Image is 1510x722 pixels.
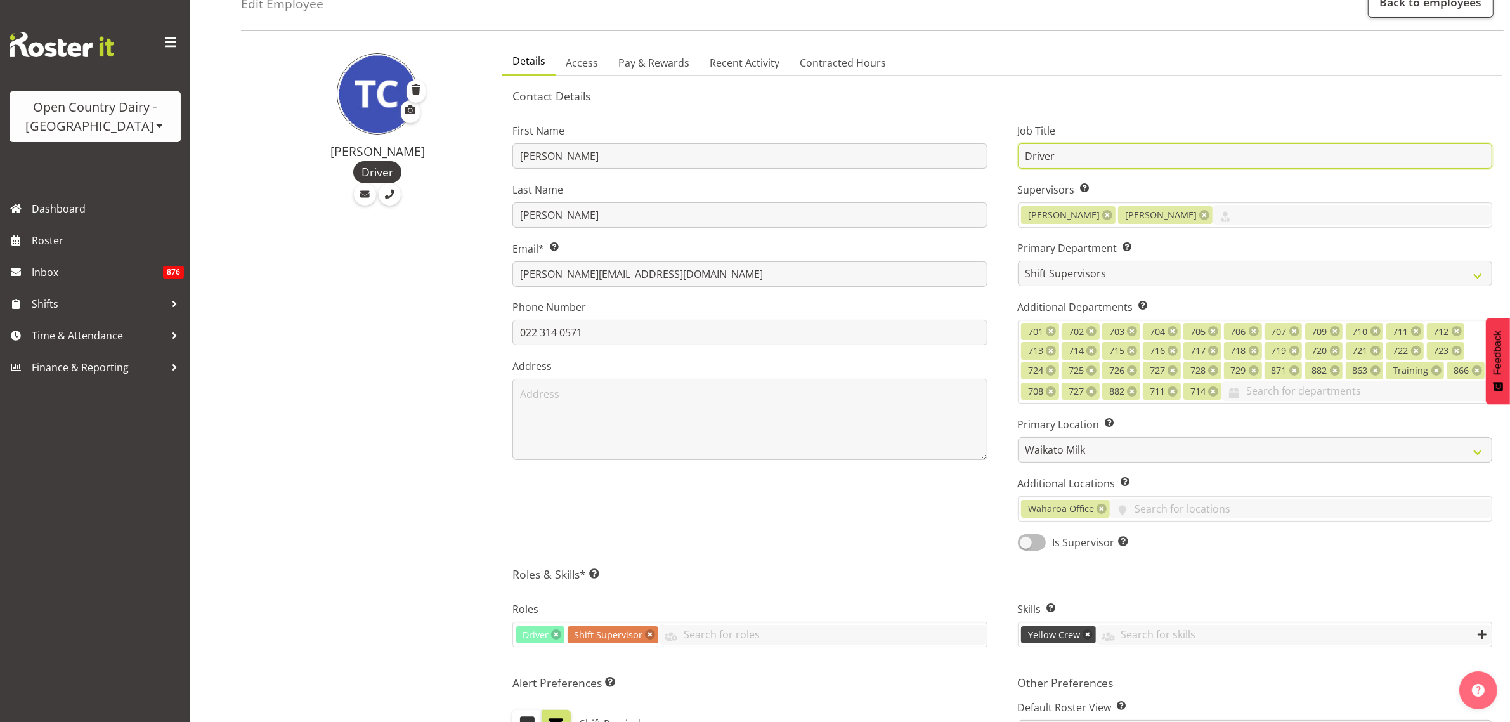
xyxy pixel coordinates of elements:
[1221,381,1492,401] input: Search for departments
[1272,344,1287,358] span: 719
[1434,344,1449,358] span: 723
[512,182,987,197] label: Last Name
[1028,628,1080,642] span: Yellow Crew
[512,567,1492,581] h5: Roles & Skills*
[512,320,987,345] input: Phone Number
[710,55,779,70] span: Recent Activity
[1353,344,1368,358] span: 721
[800,55,886,70] span: Contracted Hours
[1393,344,1409,358] span: 722
[1272,364,1287,377] span: 871
[1393,325,1409,339] span: 711
[1028,344,1043,358] span: 713
[379,183,401,206] a: Call Employee
[1110,499,1492,518] input: Search for locations
[1312,364,1327,377] span: 882
[354,183,376,206] a: Email Employee
[22,98,168,136] div: Open Country Dairy - [GEOGRAPHIC_DATA]
[1018,299,1492,315] label: Additional Departments
[1096,625,1492,645] input: Search for skills
[1069,364,1084,377] span: 725
[1018,417,1492,432] label: Primary Location
[361,164,393,180] span: Driver
[1190,364,1206,377] span: 728
[337,53,418,135] img: tom-clark11075.jpg
[1312,325,1327,339] span: 709
[1231,344,1246,358] span: 718
[512,358,987,374] label: Address
[1046,535,1128,550] span: Is Supervisor
[1393,364,1429,377] span: Training
[1069,344,1084,358] span: 714
[512,261,987,287] input: Email Address
[1150,325,1165,339] span: 704
[32,326,165,345] span: Time & Attendance
[512,202,987,228] input: Last Name
[1028,364,1043,377] span: 724
[512,676,987,690] h5: Alert Preferences
[1492,331,1504,375] span: Feedback
[1018,240,1492,256] label: Primary Department
[658,625,986,645] input: Search for roles
[1018,601,1492,617] label: Skills
[1109,384,1124,398] span: 882
[512,143,987,169] input: First Name
[268,145,487,159] h4: [PERSON_NAME]
[1190,384,1206,398] span: 714
[1109,325,1124,339] span: 703
[1018,182,1492,197] label: Supervisors
[566,55,598,70] span: Access
[1231,364,1246,377] span: 729
[1353,364,1368,377] span: 863
[1150,344,1165,358] span: 716
[523,628,549,642] span: Driver
[512,601,987,617] label: Roles
[32,199,184,218] span: Dashboard
[512,241,987,256] label: Email*
[1109,344,1124,358] span: 715
[1486,318,1510,404] button: Feedback - Show survey
[1018,123,1492,138] label: Job Title
[32,231,184,250] span: Roster
[618,55,689,70] span: Pay & Rewards
[1190,344,1206,358] span: 717
[512,89,1492,103] h5: Contact Details
[512,123,987,138] label: First Name
[1472,684,1485,697] img: help-xxl-2.png
[1312,344,1327,358] span: 720
[1018,676,1492,690] h5: Other Preferences
[1018,476,1492,491] label: Additional Locations
[1018,700,1492,715] label: Default Roster View
[1454,364,1469,377] span: 866
[574,628,642,642] span: Shift Supervisor
[1028,325,1043,339] span: 701
[1150,364,1165,377] span: 727
[1069,384,1084,398] span: 727
[1434,325,1449,339] span: 712
[1018,143,1492,169] input: Job Title
[163,266,184,279] span: 876
[1028,384,1043,398] span: 708
[32,294,165,313] span: Shifts
[1028,502,1094,516] span: Waharoa Office
[1109,364,1124,377] span: 726
[1190,325,1206,339] span: 705
[1231,325,1246,339] span: 706
[1150,384,1165,398] span: 711
[10,32,114,57] img: Rosterit website logo
[1125,208,1197,222] span: [PERSON_NAME]
[512,53,545,69] span: Details
[32,358,165,377] span: Finance & Reporting
[1353,325,1368,339] span: 710
[1069,325,1084,339] span: 702
[512,299,987,315] label: Phone Number
[32,263,163,282] span: Inbox
[1272,325,1287,339] span: 707
[1028,208,1100,222] span: [PERSON_NAME]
